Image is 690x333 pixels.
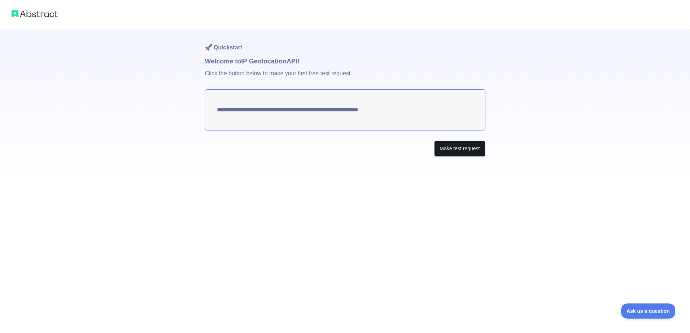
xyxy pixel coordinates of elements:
h1: 🚀 Quickstart [205,29,485,56]
h1: Welcome to IP Geolocation API! [205,56,485,66]
p: Click the button below to make your first free test request. [205,66,485,89]
img: Abstract logo [12,9,58,19]
button: Make test request [434,141,485,157]
iframe: Toggle Customer Support [621,303,676,319]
